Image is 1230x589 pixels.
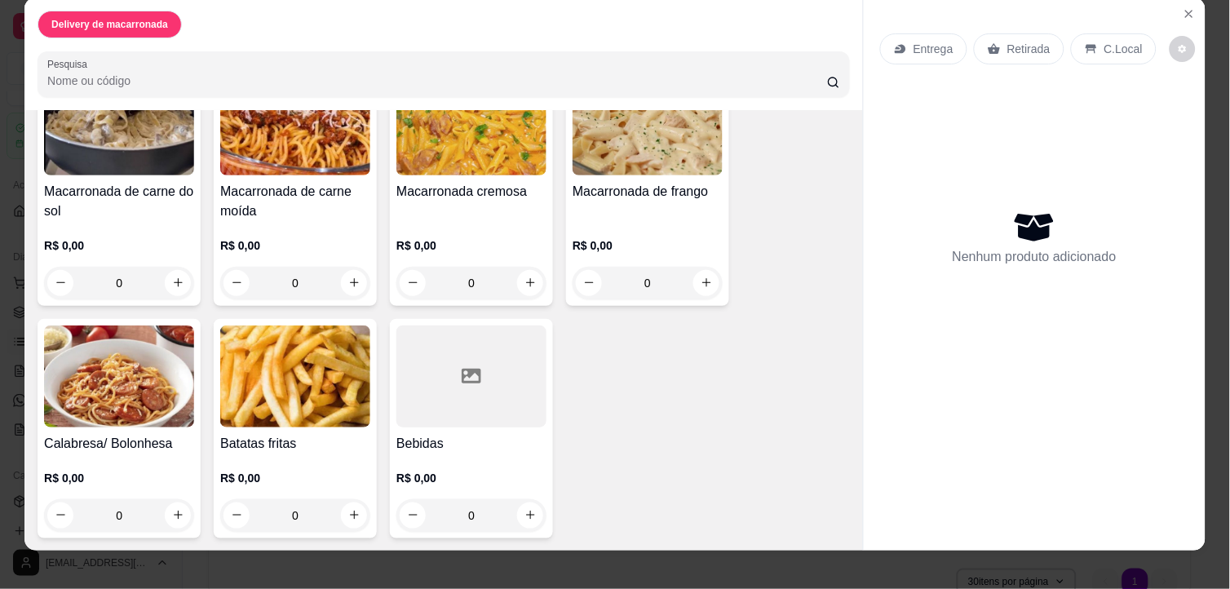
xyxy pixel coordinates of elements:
[396,182,546,201] h4: Macarronada cremosa
[44,434,194,454] h4: Calabresa/ Bolonhesa
[47,57,93,71] label: Pesquisa
[1104,41,1143,57] p: C.Local
[1170,36,1196,62] button: decrease-product-quantity
[1007,41,1051,57] p: Retirada
[44,237,194,254] p: R$ 0,00
[220,470,370,486] p: R$ 0,00
[220,182,370,221] h4: Macarronada de carne moída
[573,73,723,175] img: product-image
[44,470,194,486] p: R$ 0,00
[573,237,723,254] p: R$ 0,00
[914,41,953,57] p: Entrega
[44,182,194,221] h4: Macarronada de carne do sol
[220,325,370,427] img: product-image
[220,434,370,454] h4: Batatas fritas
[1176,1,1202,27] button: Close
[44,325,194,427] img: product-image
[220,73,370,175] img: product-image
[953,247,1117,267] p: Nenhum produto adicionado
[47,73,827,89] input: Pesquisa
[44,73,194,175] img: product-image
[51,18,168,31] p: Delivery de macarronada
[396,237,546,254] p: R$ 0,00
[573,182,723,201] h4: Macarronada de frango
[396,470,546,486] p: R$ 0,00
[396,434,546,454] h4: Bebidas
[396,73,546,175] img: product-image
[220,237,370,254] p: R$ 0,00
